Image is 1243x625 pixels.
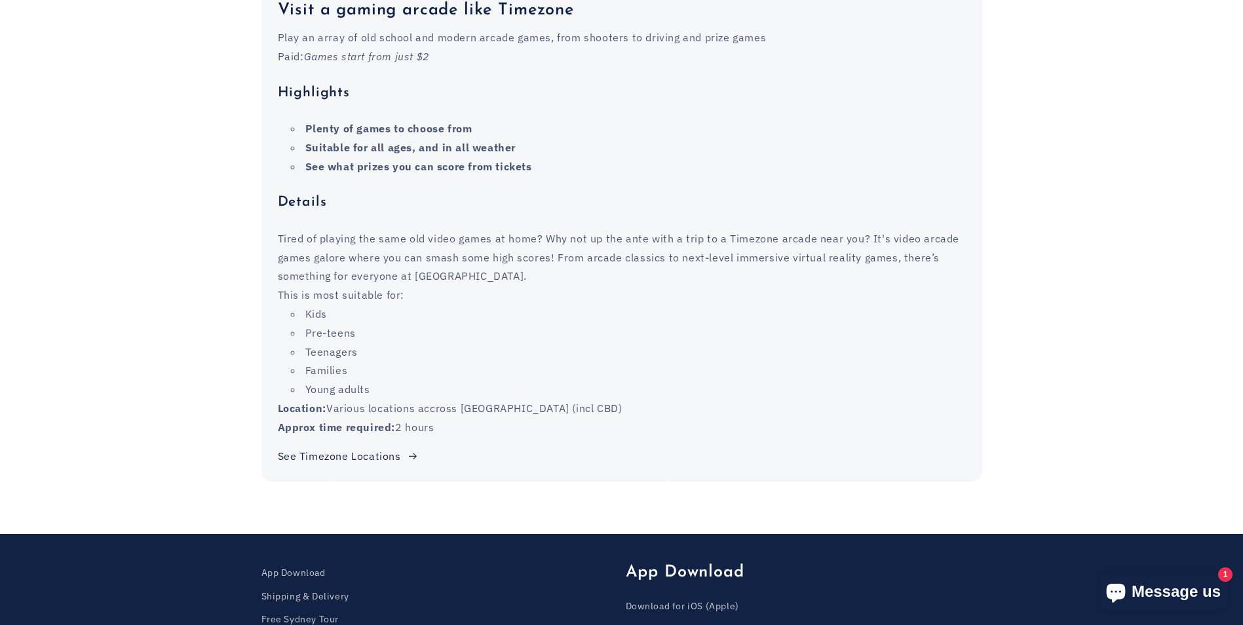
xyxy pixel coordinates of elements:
[1094,572,1233,615] inbox-online-store-chat: Shopify online store chat
[278,418,966,437] p: 2 hours
[278,85,966,102] h4: Highlights
[278,286,966,305] p: This is most suitable for:
[304,50,430,63] em: Games start from just $2
[278,229,966,286] p: Tired of playing the same old video games at home? Why not up the ante with a trip to a Timezone ...
[305,122,472,135] strong: Plenty of games to choose from
[305,141,516,154] strong: Suitable for all ages, and in all weather
[305,160,532,173] strong: See what prizes you can score from tickets
[278,402,326,415] strong: Location:
[278,47,966,66] p: Paid:
[278,447,419,466] a: See Timezone Locations
[626,598,739,618] a: Download for iOS (Apple)
[291,361,966,380] li: Families
[278,399,966,418] p: Various locations accross [GEOGRAPHIC_DATA] (incl CBD)
[291,324,966,343] li: Pre-teens
[278,421,396,434] strong: Approx time required:
[626,563,982,583] h2: App Download
[261,565,326,584] a: App Download
[261,585,349,608] a: Shipping & Delivery
[291,343,966,362] li: Teenagers
[278,28,966,47] p: Play an array of old school and modern arcade games, from shooters to driving and prize games
[291,305,966,324] li: Kids
[278,194,966,211] h4: Details
[291,380,966,399] li: Young adults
